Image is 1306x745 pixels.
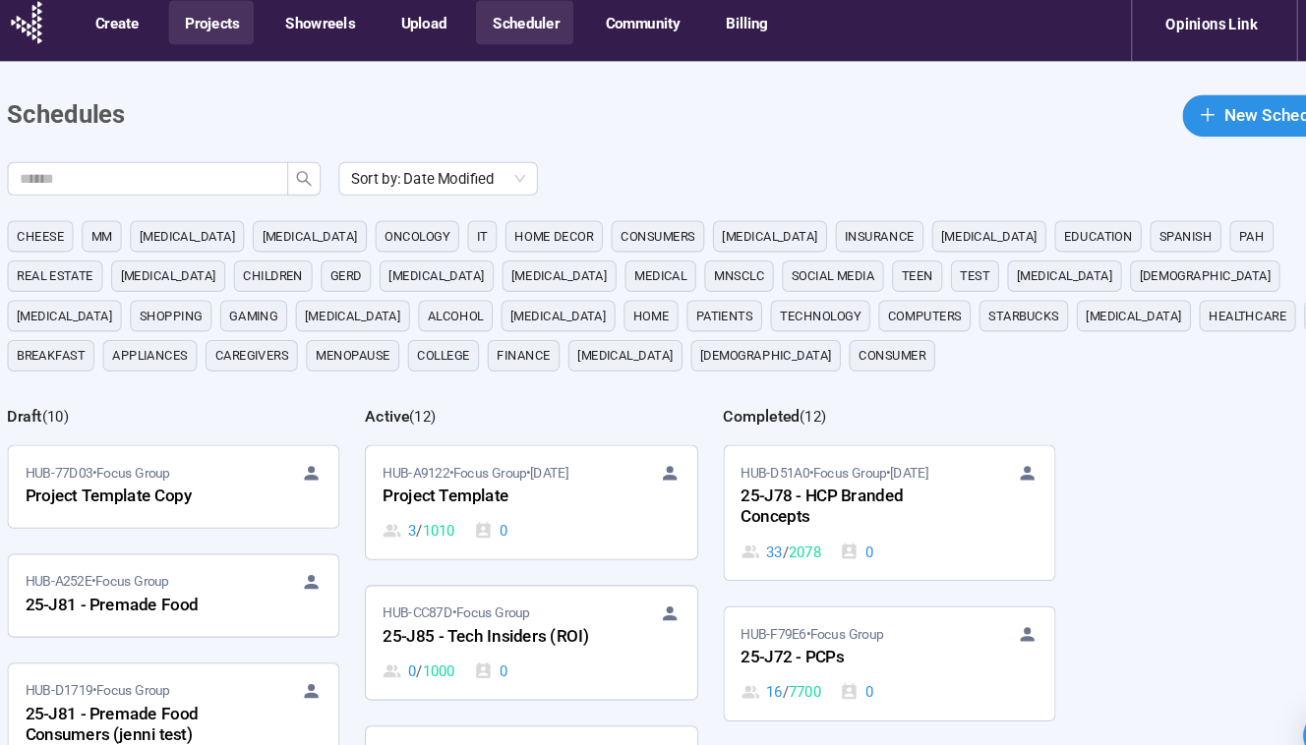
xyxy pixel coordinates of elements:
span: / [750,650,756,671]
div: 25-J81 - Premade Food [40,567,257,593]
button: Upload [377,12,449,53]
span: healthcare [1151,298,1223,317]
div: 25-J85 - Tech Insiders (ROI) [376,597,592,622]
span: [DEMOGRAPHIC_DATA] [674,335,797,355]
span: Teen [862,260,892,280]
span: finance [483,335,533,355]
a: HUB-77D03•Focus GroupProject Template Copy [25,430,334,506]
span: [MEDICAL_DATA] [971,260,1060,280]
span: it [464,223,474,243]
span: New Schedule [1165,107,1267,132]
div: 0 [804,650,836,671]
div: 16 [712,650,788,671]
span: real estate [32,260,104,280]
span: cheese [32,223,77,243]
button: Projects [175,12,255,53]
a: HUB-D1719•Focus Group25-J81 - Premade Food Consumers (jenni test) [25,634,334,730]
div: 0 [804,518,836,540]
span: consumers [599,223,669,243]
span: [MEDICAL_DATA] [900,223,989,243]
div: Project Template [376,465,592,490]
span: mnsclc [686,260,734,280]
a: HUB-F79E6•Focus Group25-J72 - PCPs16 / 77000 [696,581,1006,687]
span: HUB-D51A0 • Focus Group • [712,445,887,465]
time: [DATE] [852,447,887,462]
span: alcohol [418,298,470,317]
span: gaming [232,298,277,317]
span: 2078 [756,518,787,540]
span: 7700 [756,650,787,671]
span: HUB-F79E6 • Focus Group [712,597,846,616]
span: [MEDICAL_DATA] [496,298,585,317]
button: Scheduler [463,12,555,53]
span: [MEDICAL_DATA] [32,298,122,317]
span: / [750,518,756,540]
span: children [245,260,301,280]
a: HUB-A9122•Focus Group•[DATE]Project Template3 / 10100 [360,430,670,536]
span: menopause [313,335,383,355]
div: 25-J72 - PCPs [712,616,928,642]
span: consumer [822,335,885,355]
div: 25-J81 - Premade Food Consumers (jenni test) [40,669,257,715]
span: [MEDICAL_DATA] [148,223,237,243]
span: computers [850,298,919,317]
button: Community [568,12,668,53]
h2: Draft [24,393,56,411]
span: [MEDICAL_DATA] [694,223,784,243]
span: GERD [326,260,356,280]
span: appliances [122,335,193,355]
time: [DATE] [514,447,550,462]
span: Food [1249,298,1279,317]
span: HUB-CC87D • Focus Group [376,577,513,597]
span: HUB-77D03 • Focus Group [40,445,176,465]
span: [MEDICAL_DATA] [263,223,352,243]
a: HUB-A252E•Focus Group25-J81 - Premade Food [25,532,334,608]
span: search [294,171,310,187]
span: 1010 [413,498,444,520]
span: starbucks [944,298,1010,317]
div: Opinions Link [1098,16,1208,53]
span: Test [918,260,945,280]
span: [MEDICAL_DATA] [382,260,471,280]
div: 25-J78 - HCP Branded Concepts [712,465,928,510]
a: HUB-CC87D•Focus Group25-J85 - Tech Insiders (ROI)0 / 10000 [360,561,670,667]
span: 1000 [413,630,444,652]
span: caregivers [218,335,287,355]
h2: Completed [695,393,767,411]
span: ( 10 ) [56,394,82,410]
button: search [286,163,318,195]
span: ( 12 ) [767,394,793,410]
span: home [611,298,644,317]
span: / [407,630,413,652]
span: Sort by: Date Modified [346,164,509,194]
button: Showreels [268,12,363,53]
span: social media [759,260,837,280]
span: / [407,498,413,520]
span: shopping [148,298,207,317]
span: ( 12 ) [400,394,426,410]
span: [DEMOGRAPHIC_DATA] [1086,260,1209,280]
span: [MEDICAL_DATA] [559,335,648,355]
span: [MEDICAL_DATA] [130,260,219,280]
div: 0 [461,630,493,652]
span: [MEDICAL_DATA] [497,260,586,280]
time: [DATE] [514,711,550,725]
span: breakfast [32,335,96,355]
span: HUB-686A6 • Focus Group • [376,709,549,728]
span: [MEDICAL_DATA] [1036,298,1125,317]
span: HUB-D1719 • Focus Group [40,650,176,669]
span: HUB-A9122 • Focus Group • [376,445,549,465]
span: technology [748,298,824,317]
span: [MEDICAL_DATA] [303,298,392,317]
span: PAH [1179,223,1203,243]
span: college [408,335,457,355]
span: home decor [500,223,573,243]
span: oncology [378,223,439,243]
button: Billing [683,12,751,53]
span: HUB-A252E • Focus Group [40,547,175,567]
h1: Schedules [24,101,134,139]
a: HUB-D51A0•Focus Group•[DATE]25-J78 - HCP Branded Concepts33 / 20780 [696,430,1006,555]
div: 0 [376,630,444,652]
span: Insurance [809,223,874,243]
span: education [1015,223,1079,243]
